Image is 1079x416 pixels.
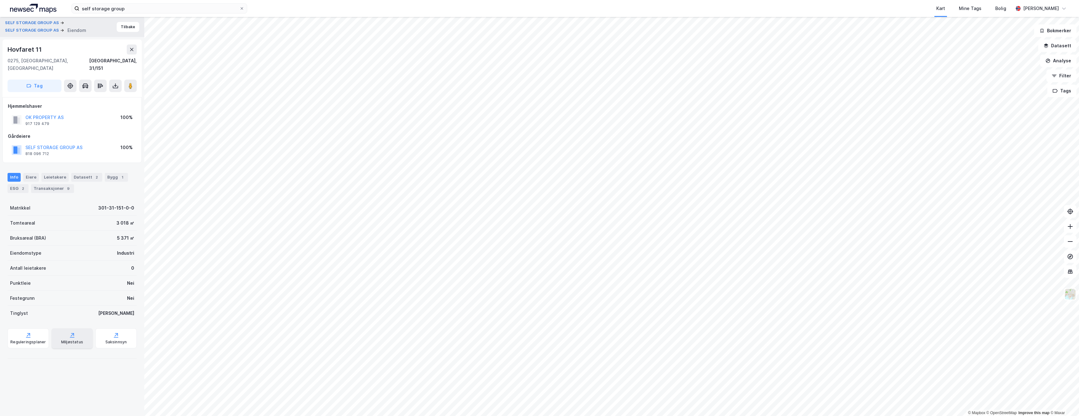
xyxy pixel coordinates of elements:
input: Søk på adresse, matrikkel, gårdeiere, leietakere eller personer [79,4,239,13]
div: Hjemmelshaver [8,102,136,110]
div: Saksinnsyn [105,340,127,345]
div: 100% [120,144,133,151]
iframe: Chat Widget [1048,386,1079,416]
button: Tags [1047,85,1076,97]
button: Filter [1046,70,1076,82]
div: 301-31-151-0-0 [98,204,134,212]
div: Eiendomstype [10,249,41,257]
button: Bokmerker [1034,24,1076,37]
div: Transaksjoner [31,184,74,193]
div: Kontrollprogram for chat [1048,386,1079,416]
button: Tilbake [117,22,139,32]
div: 3 018 ㎡ [116,219,134,227]
button: Tag [8,80,61,92]
div: Gårdeiere [8,133,136,140]
div: 1 [119,174,125,180]
div: Hovfaret 11 [8,44,43,55]
div: Matrikkel [10,204,30,212]
div: Eiendom [67,27,86,34]
button: Analyse [1040,55,1076,67]
div: Bolig [995,5,1006,12]
div: Nei [127,279,134,287]
div: 100% [120,114,133,121]
img: Z [1064,288,1076,300]
div: 0275, [GEOGRAPHIC_DATA], [GEOGRAPHIC_DATA] [8,57,89,72]
div: Eiere [23,173,39,182]
div: Antall leietakere [10,264,46,272]
div: Miljøstatus [61,340,83,345]
div: [PERSON_NAME] [1023,5,1059,12]
div: 5 371 ㎡ [117,234,134,242]
div: ESG [8,184,29,193]
a: OpenStreetMap [986,411,1017,415]
div: Kart [936,5,945,12]
button: Datasett [1038,39,1076,52]
div: Industri [117,249,134,257]
div: 9 [65,185,72,192]
div: Info [8,173,21,182]
div: Datasett [71,173,102,182]
div: Tinglyst [10,309,28,317]
div: Punktleie [10,279,31,287]
div: 2 [93,174,100,180]
div: Festegrunn [10,294,35,302]
button: SELF STORAGE GROUP AS [5,20,60,26]
div: Nei [127,294,134,302]
div: 818 096 712 [25,151,49,156]
button: SELF STORAGE GROUP AS [5,27,60,34]
div: 0 [131,264,134,272]
div: Mine Tags [959,5,981,12]
div: Bygg [105,173,128,182]
div: Leietakere [41,173,69,182]
div: Bruksareal (BRA) [10,234,46,242]
div: [GEOGRAPHIC_DATA], 31/151 [89,57,137,72]
a: Improve this map [1018,411,1050,415]
img: logo.a4113a55bc3d86da70a041830d287a7e.svg [10,4,56,13]
div: 2 [20,185,26,192]
div: [PERSON_NAME] [98,309,134,317]
div: Reguleringsplaner [10,340,46,345]
a: Mapbox [968,411,985,415]
div: Tomteareal [10,219,35,227]
div: 917 129 479 [25,121,49,126]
